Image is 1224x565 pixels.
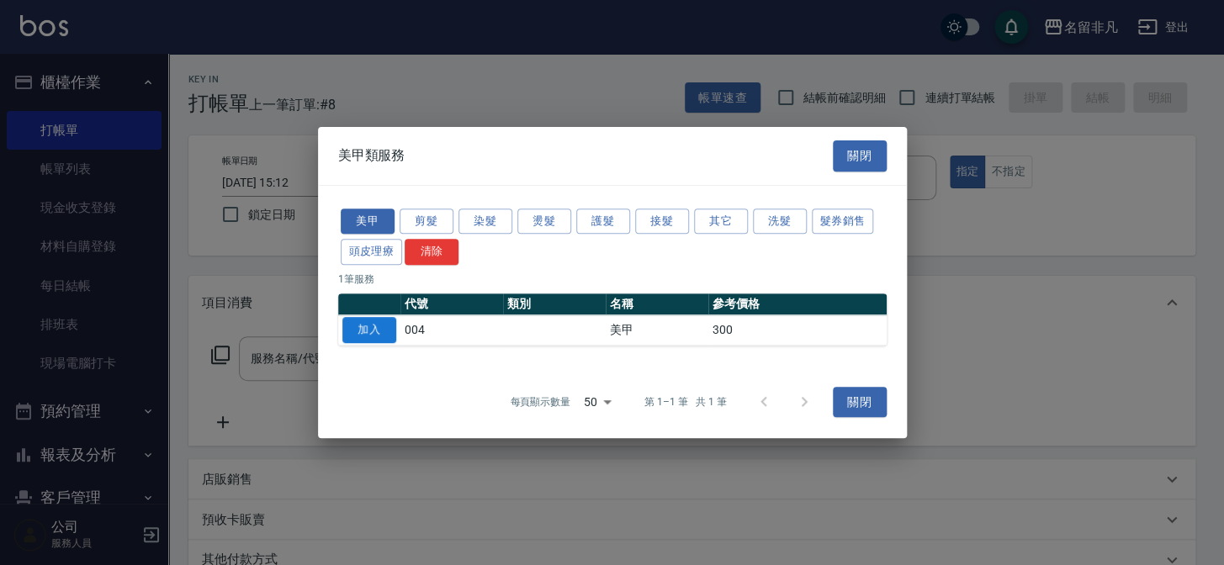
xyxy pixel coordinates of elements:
p: 1 筆服務 [338,272,887,287]
button: 頭皮理療 [341,239,403,265]
td: 004 [400,315,503,346]
span: 美甲類服務 [338,147,405,164]
th: 類別 [503,293,606,315]
button: 關閉 [833,140,887,172]
button: 清除 [405,239,458,265]
p: 每頁顯示數量 [510,394,570,409]
th: 代號 [400,293,503,315]
button: 剪髮 [400,209,453,235]
p: 第 1–1 筆 共 1 筆 [644,394,726,409]
th: 名稱 [606,293,708,315]
div: 50 [577,379,617,425]
th: 參考價格 [708,293,887,315]
button: 加入 [342,317,396,343]
button: 燙髮 [517,209,571,235]
button: 洗髮 [753,209,807,235]
td: 美甲 [606,315,708,346]
td: 300 [708,315,887,346]
button: 其它 [694,209,748,235]
button: 染髮 [458,209,512,235]
button: 美甲 [341,209,395,235]
button: 護髮 [576,209,630,235]
button: 髮券銷售 [812,209,874,235]
button: 關閉 [833,387,887,418]
button: 接髮 [635,209,689,235]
